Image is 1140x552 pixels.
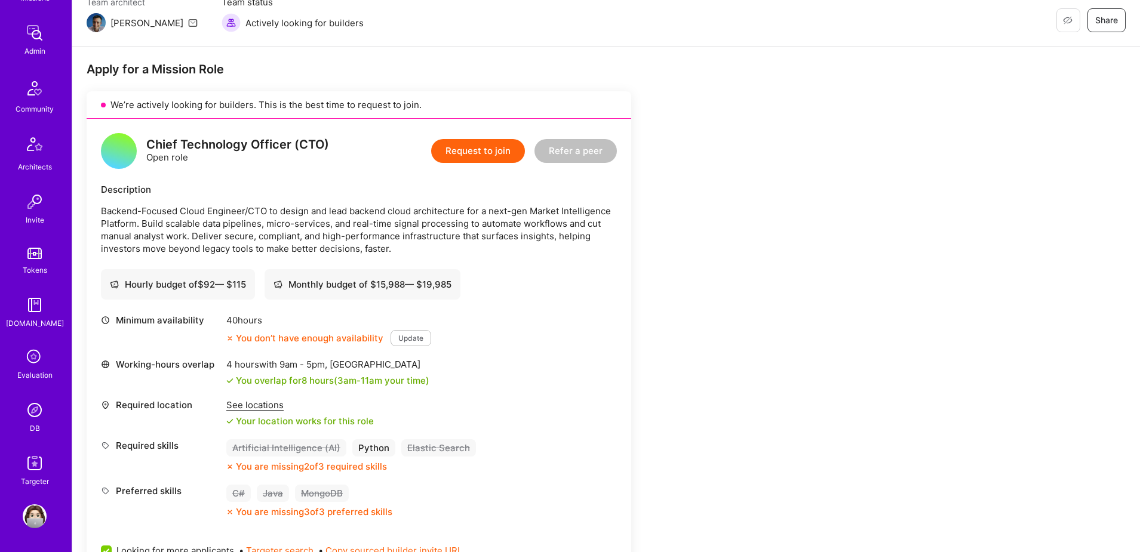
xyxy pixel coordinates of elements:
div: Minimum availability [101,314,220,326]
div: [PERSON_NAME] [110,17,183,29]
i: icon EyeClosed [1063,16,1073,25]
img: Admin Search [23,398,47,422]
div: Tokens [23,264,47,276]
div: Targeter [21,475,49,488]
div: Working-hours overlap [101,358,220,371]
button: Update [391,330,431,346]
div: Evaluation [17,369,53,381]
i: icon Check [226,418,233,425]
i: icon CloseOrange [226,508,233,516]
button: Request to join [431,139,525,163]
i: icon Tag [101,486,110,495]
div: Open role [146,138,329,164]
div: Apply for a Mission Role [87,61,631,77]
div: 4 hours with [GEOGRAPHIC_DATA] [226,358,429,371]
span: Actively looking for builders [245,17,364,29]
div: Community [16,103,54,115]
p: Backend-Focused Cloud Engineer/CTO to design and lead backend cloud architecture for a next-gen M... [101,205,617,255]
div: Your location works for this role [226,415,374,427]
div: You are missing 3 of 3 preferred skills [236,505,392,518]
div: 40 hours [226,314,431,326]
div: MongoDB [295,485,349,502]
img: Actively looking for builders [222,13,241,32]
div: Artificial Intelligence (AI) [226,439,346,457]
span: 9am - 5pm , [277,359,330,370]
span: 3am - 11am [337,375,382,386]
i: icon World [101,360,110,369]
div: DB [30,422,40,434]
i: icon Clock [101,316,110,325]
i: icon Cash [274,280,282,289]
div: You don’t have enough availability [226,332,383,344]
img: Team Architect [87,13,106,32]
button: Share [1087,8,1126,32]
div: Required skills [101,439,220,452]
img: Invite [23,190,47,214]
div: You are missing 2 of 3 required skills [236,460,387,473]
span: Share [1095,14,1118,26]
div: Invite [26,214,44,226]
img: admin teamwork [23,21,47,45]
i: icon Cash [110,280,119,289]
div: Hourly budget of $ 92 — $ 115 [110,278,246,291]
div: Monthly budget of $ 15,988 — $ 19,985 [274,278,451,291]
i: icon Check [226,377,233,384]
i: icon Mail [188,18,198,27]
div: See locations [226,399,374,411]
img: guide book [23,293,47,317]
div: C# [226,485,251,502]
img: Skill Targeter [23,451,47,475]
i: icon Tag [101,441,110,450]
i: icon CloseOrange [226,463,233,470]
div: You overlap for 8 hours ( your time) [236,374,429,387]
div: Python [352,439,395,457]
div: Admin [24,45,45,57]
div: Elastic Search [401,439,476,457]
div: Description [101,183,617,196]
div: Architects [18,161,52,173]
img: User Avatar [23,504,47,528]
div: Java [257,485,289,502]
img: Architects [20,132,49,161]
div: Chief Technology Officer (CTO) [146,138,329,151]
img: Community [20,74,49,103]
i: icon Location [101,400,110,409]
div: Required location [101,399,220,411]
div: We’re actively looking for builders. This is the best time to request to join. [87,91,631,119]
div: [DOMAIN_NAME] [6,317,64,329]
i: icon SelectionTeam [23,346,46,369]
button: Refer a peer [534,139,617,163]
img: tokens [27,248,42,259]
a: User Avatar [20,504,50,528]
div: Preferred skills [101,485,220,497]
i: icon CloseOrange [226,335,233,342]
